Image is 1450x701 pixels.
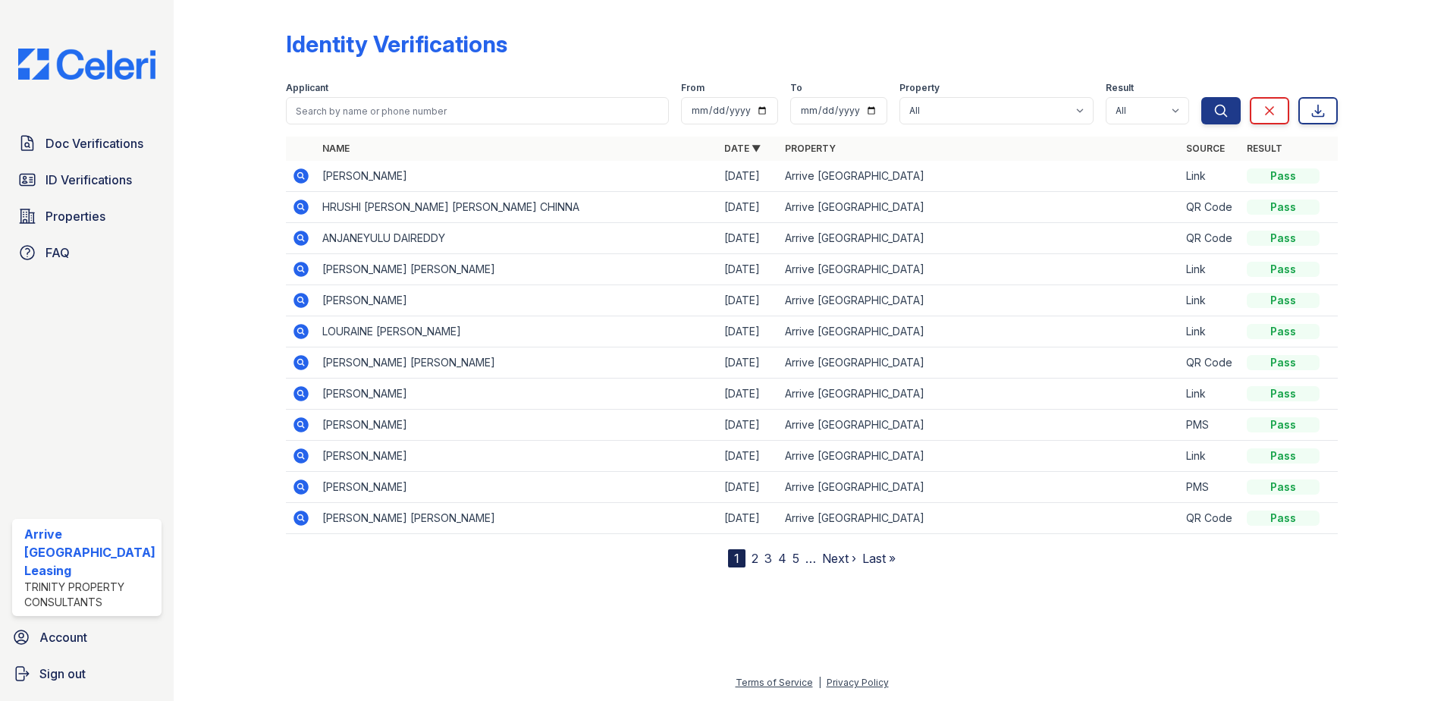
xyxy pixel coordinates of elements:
td: Link [1180,441,1241,472]
td: Link [1180,379,1241,410]
a: Last » [862,551,896,566]
td: Link [1180,316,1241,347]
td: Arrive [GEOGRAPHIC_DATA] [779,503,1181,534]
td: [PERSON_NAME] [316,379,718,410]
a: Date ▼ [724,143,761,154]
a: Privacy Policy [827,677,889,688]
td: [PERSON_NAME] [316,161,718,192]
label: From [681,82,705,94]
a: Terms of Service [736,677,813,688]
td: Arrive [GEOGRAPHIC_DATA] [779,472,1181,503]
td: Link [1180,285,1241,316]
div: Arrive [GEOGRAPHIC_DATA] Leasing [24,525,155,580]
td: [DATE] [718,347,779,379]
td: Arrive [GEOGRAPHIC_DATA] [779,223,1181,254]
td: [DATE] [718,192,779,223]
a: Result [1247,143,1282,154]
td: [DATE] [718,223,779,254]
td: [PERSON_NAME] [PERSON_NAME] [316,347,718,379]
span: Doc Verifications [46,134,143,152]
div: Identity Verifications [286,30,507,58]
td: [PERSON_NAME] [PERSON_NAME] [316,503,718,534]
td: [DATE] [718,254,779,285]
td: Arrive [GEOGRAPHIC_DATA] [779,254,1181,285]
img: CE_Logo_Blue-a8612792a0a2168367f1c8372b55b34899dd931a85d93a1a3d3e32e68fde9ad4.png [6,49,168,80]
a: Name [322,143,350,154]
span: Properties [46,207,105,225]
div: | [818,677,821,688]
div: Pass [1247,231,1320,246]
div: Pass [1247,262,1320,277]
td: [DATE] [718,379,779,410]
div: Pass [1247,293,1320,308]
div: Pass [1247,448,1320,464]
td: PMS [1180,410,1241,441]
td: Link [1180,254,1241,285]
td: ANJANEYULU DAIREDDY [316,223,718,254]
a: 3 [764,551,772,566]
a: 4 [778,551,786,566]
span: Account [39,628,87,646]
div: Pass [1247,355,1320,370]
td: [PERSON_NAME] [316,441,718,472]
td: [DATE] [718,441,779,472]
td: [PERSON_NAME] [316,472,718,503]
td: Arrive [GEOGRAPHIC_DATA] [779,347,1181,379]
a: Properties [12,201,162,231]
input: Search by name or phone number [286,97,670,124]
div: 1 [728,549,745,567]
td: Arrive [GEOGRAPHIC_DATA] [779,316,1181,347]
div: Trinity Property Consultants [24,580,155,610]
label: To [790,82,802,94]
label: Result [1106,82,1134,94]
td: [PERSON_NAME] [316,285,718,316]
a: 5 [792,551,799,566]
td: Arrive [GEOGRAPHIC_DATA] [779,192,1181,223]
div: Pass [1247,168,1320,184]
div: Pass [1247,324,1320,339]
td: [PERSON_NAME] [PERSON_NAME] [316,254,718,285]
a: ID Verifications [12,165,162,195]
td: Arrive [GEOGRAPHIC_DATA] [779,379,1181,410]
td: QR Code [1180,192,1241,223]
td: [DATE] [718,472,779,503]
span: Sign out [39,665,86,683]
td: Link [1180,161,1241,192]
td: QR Code [1180,503,1241,534]
td: [DATE] [718,410,779,441]
div: Pass [1247,386,1320,401]
a: 2 [752,551,758,566]
a: Account [6,622,168,652]
div: Pass [1247,200,1320,215]
a: Next › [822,551,856,566]
td: QR Code [1180,223,1241,254]
div: Pass [1247,417,1320,432]
td: LOURAINE [PERSON_NAME] [316,316,718,347]
td: [DATE] [718,503,779,534]
label: Property [899,82,940,94]
td: Arrive [GEOGRAPHIC_DATA] [779,285,1181,316]
span: … [805,549,816,567]
span: ID Verifications [46,171,132,189]
div: Pass [1247,479,1320,495]
span: FAQ [46,244,70,262]
a: Property [785,143,836,154]
td: [PERSON_NAME] [316,410,718,441]
a: Sign out [6,659,168,689]
td: Arrive [GEOGRAPHIC_DATA] [779,410,1181,441]
td: QR Code [1180,347,1241,379]
td: HRUSHI [PERSON_NAME] [PERSON_NAME] CHINNA [316,192,718,223]
div: Pass [1247,511,1320,526]
a: Source [1186,143,1225,154]
td: Arrive [GEOGRAPHIC_DATA] [779,161,1181,192]
a: FAQ [12,237,162,268]
td: [DATE] [718,285,779,316]
a: Doc Verifications [12,128,162,159]
td: PMS [1180,472,1241,503]
td: [DATE] [718,161,779,192]
td: [DATE] [718,316,779,347]
label: Applicant [286,82,328,94]
td: Arrive [GEOGRAPHIC_DATA] [779,441,1181,472]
